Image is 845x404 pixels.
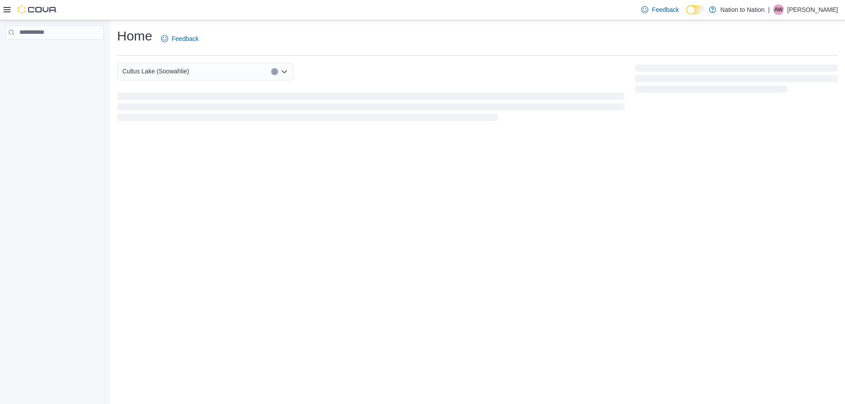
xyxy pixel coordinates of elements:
button: Open list of options [281,68,288,75]
h1: Home [117,27,152,45]
span: Feedback [172,34,198,43]
a: Feedback [638,1,682,18]
span: Cultus Lake (Soowahlie) [122,66,189,76]
div: Alicia Wallace [773,4,784,15]
button: Clear input [271,68,278,75]
p: | [768,4,770,15]
img: Cova [18,5,57,14]
span: AW [774,4,783,15]
p: Nation to Nation [720,4,764,15]
input: Dark Mode [686,5,705,15]
span: Loading [635,66,838,95]
p: [PERSON_NAME] [787,4,838,15]
a: Feedback [158,30,202,47]
nav: Complex example [5,41,104,62]
span: Feedback [652,5,679,14]
span: Loading [117,95,625,123]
